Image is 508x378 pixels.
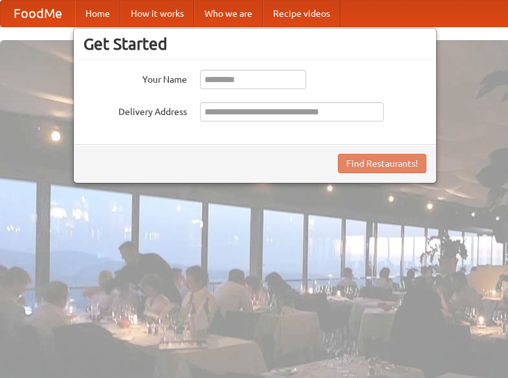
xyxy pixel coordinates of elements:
[83,102,187,118] label: Delivery Address
[1,1,75,26] a: FoodMe
[263,1,340,26] a: Recipe videos
[83,34,426,54] h3: Get Started
[194,1,263,26] a: Who we are
[83,70,187,86] label: Your Name
[120,1,194,26] a: How it works
[75,1,120,26] a: Home
[338,154,426,173] button: Find Restaurants!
